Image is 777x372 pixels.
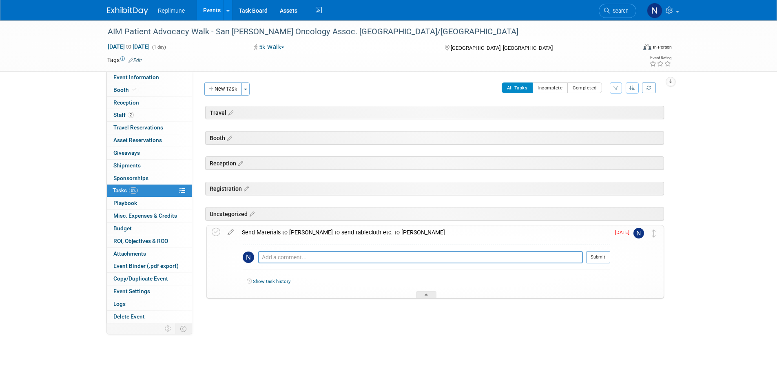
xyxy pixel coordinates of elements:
a: Search [599,4,636,18]
span: Delete Event [113,313,145,320]
span: 2 [128,112,134,118]
a: Edit [128,58,142,63]
a: Edit sections [248,209,255,218]
img: Format-Inperson.png [643,44,651,50]
span: Asset Reservations [113,137,162,143]
a: Refresh [642,82,656,93]
a: Asset Reservations [107,134,192,147]
span: (1 day) [151,45,166,50]
a: Edit sections [242,184,249,192]
div: Event Format [588,42,672,55]
span: Logs [113,301,126,307]
a: Misc. Expenses & Credits [107,210,192,222]
button: All Tasks [502,82,533,93]
div: Travel [205,106,664,119]
button: Incomplete [532,82,568,93]
span: Booth [113,87,138,93]
div: Event Rating [649,56,671,60]
span: [DATE] [DATE] [107,43,150,50]
span: Attachments [113,250,146,257]
td: Tags [107,56,142,64]
a: Show task history [253,278,290,284]
a: Booth [107,84,192,96]
div: Reception [205,156,664,170]
span: 0% [129,187,138,194]
i: Booth reservation complete [133,87,137,92]
span: Tasks [113,187,138,194]
span: Misc. Expenses & Credits [113,212,177,219]
a: Playbook [107,197,192,209]
a: ROI, Objectives & ROO [107,235,192,247]
div: Uncategorized [205,207,664,221]
img: Nicole Schaeffner [633,228,644,238]
td: Personalize Event Tab Strip [161,323,175,334]
td: Toggle Event Tabs [175,323,192,334]
a: Event Information [107,71,192,84]
button: New Task [204,82,242,96]
a: Edit sections [225,134,232,142]
div: Send Materials to [PERSON_NAME] to send tablecloth etc. to [PERSON_NAME] [238,225,610,239]
span: ROI, Objectives & ROO [113,238,168,244]
a: Tasks0% [107,185,192,197]
span: Search [610,8,629,14]
span: Giveaways [113,149,140,156]
button: Completed [567,82,602,93]
div: Booth [205,131,664,145]
span: Sponsorships [113,175,148,181]
a: Shipments [107,160,192,172]
a: edit [224,229,238,236]
span: to [125,43,133,50]
a: Travel Reservations [107,122,192,134]
button: 5k Walk [251,43,288,51]
div: AIM Patient Advocacy Walk - San [PERSON_NAME] Oncology Assoc. [GEOGRAPHIC_DATA]/[GEOGRAPHIC_DATA] [105,25,624,39]
a: Staff2 [107,109,192,121]
a: Attachments [107,248,192,260]
a: Edit sections [236,159,243,167]
span: Travel Reservations [113,124,163,131]
span: Playbook [113,200,137,206]
span: [GEOGRAPHIC_DATA], [GEOGRAPHIC_DATA] [451,45,553,51]
a: Reception [107,97,192,109]
span: Staff [113,111,134,118]
a: Giveaways [107,147,192,159]
span: Copy/Duplicate Event [113,275,168,282]
span: Reception [113,99,139,106]
a: Budget [107,223,192,235]
button: Submit [586,251,610,263]
a: Logs [107,298,192,310]
a: Edit sections [226,108,233,116]
a: Event Binder (.pdf export) [107,260,192,272]
a: Copy/Duplicate Event [107,273,192,285]
span: Event Information [113,74,159,80]
span: Replimune [158,7,185,14]
span: Budget [113,225,132,232]
img: Nicole Schaeffner [243,252,254,263]
span: [DATE] [615,229,633,235]
i: Move task [652,229,656,237]
div: Registration [205,182,664,195]
img: Nicole Schaeffner [647,3,662,18]
a: Delete Event [107,311,192,323]
img: ExhibitDay [107,7,148,15]
a: Event Settings [107,285,192,298]
span: Event Binder (.pdf export) [113,263,179,269]
a: Sponsorships [107,172,192,185]
span: Event Settings [113,288,150,294]
div: In-Person [653,44,672,50]
span: Shipments [113,162,141,169]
